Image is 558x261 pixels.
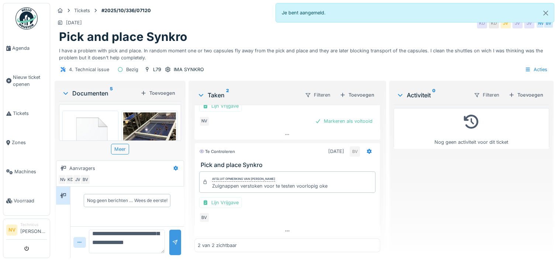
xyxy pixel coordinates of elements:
[3,157,50,186] a: Machines
[14,168,47,175] span: Machines
[500,18,511,28] div: JV
[524,18,534,28] div: JV
[111,144,129,154] div: Meer
[328,148,344,155] div: [DATE]
[58,174,68,185] div: NV
[59,44,549,61] div: I have a problem with pick and place. In random moment one or two capsules fly away from the pick...
[66,19,82,26] div: [DATE]
[13,74,47,88] span: Nieuw ticket openen
[312,116,375,126] div: Markeren als voltooid
[15,7,38,29] img: Badge_color-CXgf-gQk.svg
[138,88,178,98] div: Toevoegen
[537,3,554,23] button: Close
[153,66,161,73] div: L79
[398,111,544,146] div: Nog geen activiteit voor dit ticket
[198,242,237,249] div: 2 van 2 zichtbaar
[199,116,209,126] div: NV
[80,174,90,185] div: BV
[3,99,50,128] a: Tickets
[174,66,204,73] div: IMA SYNKRO
[471,90,503,100] div: Filteren
[3,128,50,157] a: Zones
[275,3,555,22] div: Je bent aangemeld.
[13,110,47,117] span: Tickets
[20,222,47,238] li: [PERSON_NAME]
[432,91,436,100] sup: 0
[73,174,83,185] div: JV
[62,89,138,98] div: Documenten
[123,112,176,182] img: 4hlvrhu577upzm1d7u5qknl86j50
[20,222,47,227] div: Technicus
[64,112,117,163] img: 84750757-fdcc6f00-afbb-11ea-908a-1074b026b06b.png
[199,101,242,111] div: Lijn Vrijgave
[506,90,546,100] div: Toevoegen
[69,66,109,73] div: 4. Technical issue
[212,177,275,182] div: Afsluit opmerking van [PERSON_NAME]
[110,89,113,98] sup: 5
[396,91,468,100] div: Activiteit
[199,149,235,155] div: Te controleren
[87,197,167,204] div: Nog geen berichten … Wees de eerste!
[197,91,299,100] div: Taken
[302,90,334,100] div: Filteren
[199,197,242,208] div: Lijn Vrijgave
[226,91,229,100] sup: 2
[14,197,47,204] span: Voorraad
[521,64,551,75] div: Acties
[3,34,50,63] a: Agenda
[69,165,95,172] div: Aanvragers
[199,212,209,223] div: BV
[201,161,377,168] h3: Pick and place Synkro
[536,18,546,28] div: NV
[98,7,154,14] strong: #2025/10/336/07120
[65,174,76,185] div: KD
[6,222,47,240] a: NV Technicus[PERSON_NAME]
[489,18,499,28] div: KD
[477,18,487,28] div: KD
[212,182,327,189] div: Zuignappen verstoken voor te testen voorlopig oke
[350,146,360,157] div: BV
[543,18,554,28] div: BV
[74,7,90,14] div: Tickets
[12,45,47,52] span: Agenda
[126,66,138,73] div: Bezig
[59,30,187,44] h1: Pick and place Synkro
[12,139,47,146] span: Zones
[6,225,17,236] li: NV
[337,90,377,100] div: Toevoegen
[3,63,50,99] a: Nieuw ticket openen
[512,18,523,28] div: JV
[3,186,50,215] a: Voorraad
